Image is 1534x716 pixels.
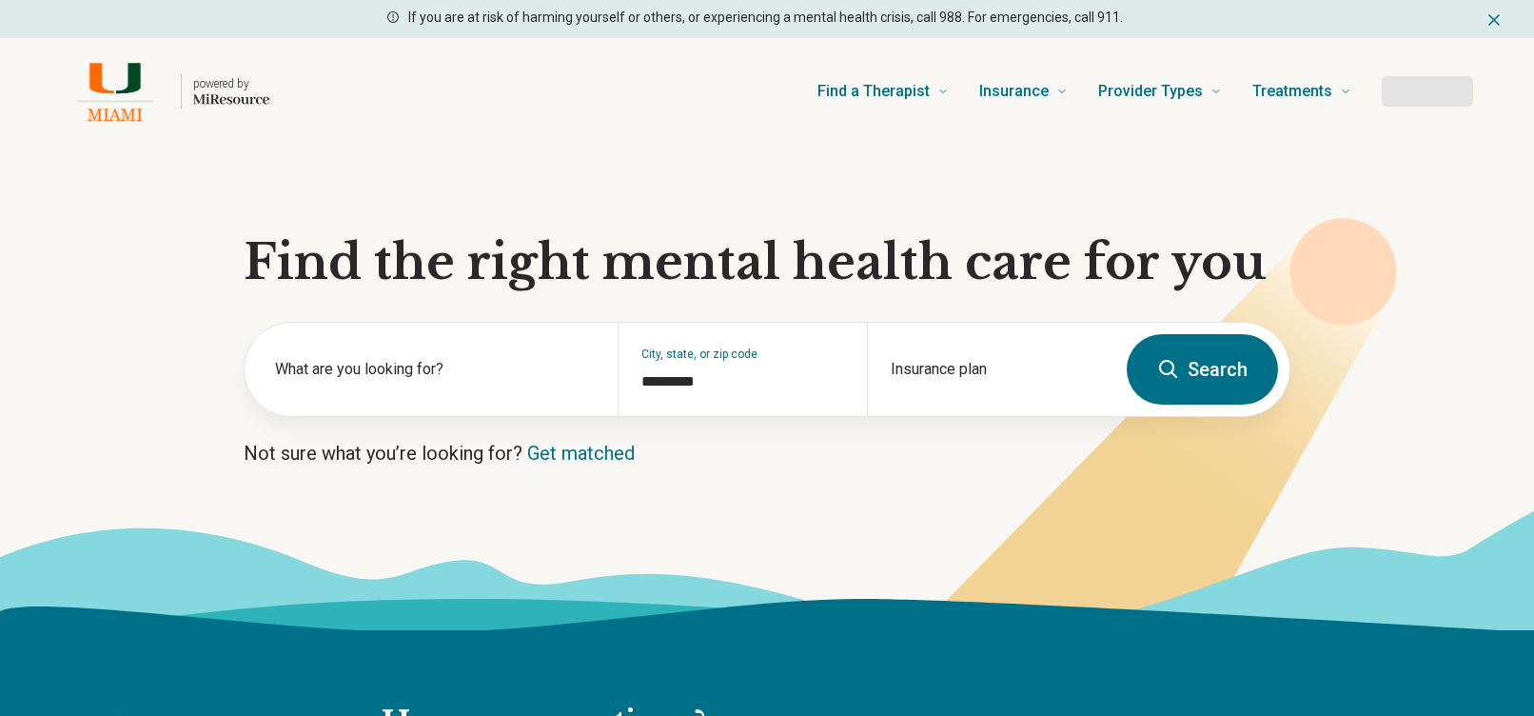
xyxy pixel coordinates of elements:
p: Not sure what you’re looking for? [244,440,1290,467]
p: powered by [193,76,269,91]
span: Insurance [979,78,1049,105]
a: Find a Therapist [817,53,949,129]
a: Home page [61,61,269,122]
h1: Find the right mental health care for you [244,234,1290,291]
a: Treatments [1252,53,1351,129]
button: Dismiss [1485,8,1504,30]
span: Find a Therapist [817,78,930,105]
a: Provider Types [1098,53,1222,129]
label: What are you looking for? [275,358,595,381]
p: If you are at risk of harming yourself or others, or experiencing a mental health crisis, call 98... [408,8,1123,28]
button: Search [1127,334,1278,405]
span: Treatments [1252,78,1332,105]
a: Insurance [979,53,1068,129]
a: Get matched [527,442,635,465]
span: Provider Types [1098,78,1203,105]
